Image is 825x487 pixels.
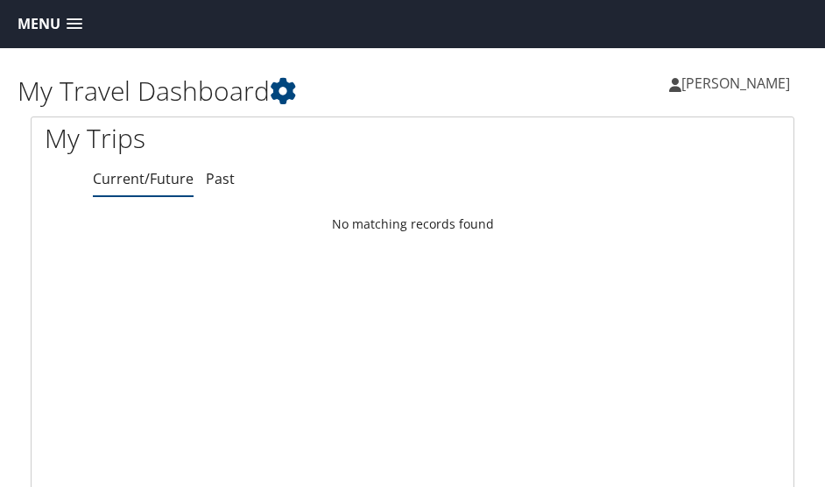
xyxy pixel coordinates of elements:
[18,16,60,32] span: Menu
[669,57,807,109] a: [PERSON_NAME]
[206,169,235,188] a: Past
[93,169,194,188] a: Current/Future
[32,208,793,240] td: No matching records found
[681,74,790,93] span: [PERSON_NAME]
[9,10,91,39] a: Menu
[18,73,412,109] h1: My Travel Dashboard
[45,120,399,157] h1: My Trips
